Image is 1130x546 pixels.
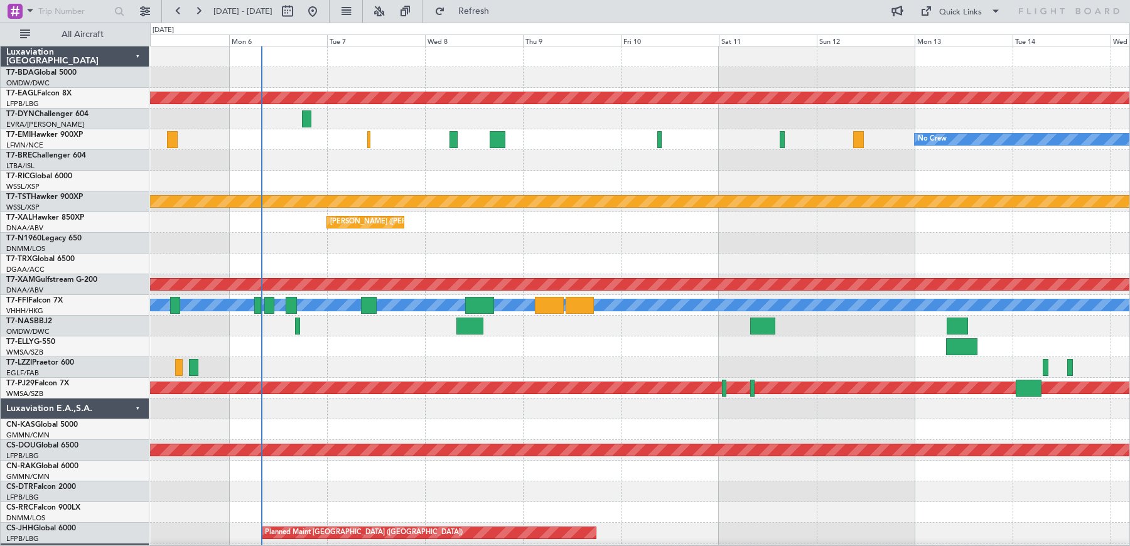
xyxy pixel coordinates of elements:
a: T7-FFIFalcon 7X [6,297,63,304]
div: Tue 14 [1013,35,1111,46]
span: [DATE] - [DATE] [213,6,272,17]
a: LTBA/ISL [6,161,35,171]
a: DNMM/LOS [6,513,45,523]
div: Mon 13 [915,35,1013,46]
span: T7-XAM [6,276,35,284]
a: CS-RRCFalcon 900LX [6,504,80,511]
span: T7-N1960 [6,235,41,242]
span: CN-RAK [6,463,36,470]
button: All Aircraft [14,24,136,45]
span: T7-DYN [6,110,35,118]
span: T7-TRX [6,255,32,263]
div: Mon 6 [229,35,327,46]
div: Wed 8 [425,35,523,46]
span: Refresh [448,7,500,16]
a: GMMN/CMN [6,431,50,440]
a: OMDW/DWC [6,327,50,336]
a: DNMM/LOS [6,244,45,254]
a: CS-DOUGlobal 6500 [6,442,78,449]
span: T7-ELLY [6,338,34,346]
a: CS-JHHGlobal 6000 [6,525,76,532]
span: T7-EAGL [6,90,37,97]
a: WSSL/XSP [6,203,40,212]
a: T7-TSTHawker 900XP [6,193,83,201]
div: Quick Links [939,6,982,19]
a: LFPB/LBG [6,99,39,109]
a: T7-EMIHawker 900XP [6,131,83,139]
span: T7-FFI [6,297,28,304]
a: CS-DTRFalcon 2000 [6,483,76,491]
a: GMMN/CMN [6,472,50,481]
a: T7-XAMGulfstream G-200 [6,276,97,284]
span: CS-JHH [6,525,33,532]
span: CS-RRC [6,504,33,511]
div: Sun 12 [817,35,915,46]
input: Trip Number [38,2,110,21]
button: Quick Links [914,1,1007,21]
span: T7-LZZI [6,359,32,367]
a: LFPB/LBG [6,534,39,543]
span: All Aircraft [33,30,132,39]
a: DGAA/ACC [6,265,45,274]
a: T7-DYNChallenger 604 [6,110,89,118]
a: T7-RICGlobal 6000 [6,173,72,180]
div: Tue 7 [327,35,425,46]
a: LFPB/LBG [6,493,39,502]
a: T7-PJ29Falcon 7X [6,380,69,387]
a: EGLF/FAB [6,368,39,378]
a: T7-NASBBJ2 [6,318,52,325]
span: T7-NAS [6,318,34,325]
div: Thu 9 [523,35,621,46]
button: Refresh [429,1,504,21]
a: T7-ELLYG-550 [6,338,55,346]
a: T7-BDAGlobal 5000 [6,69,77,77]
span: CN-KAS [6,421,35,429]
span: T7-BRE [6,152,32,159]
a: DNAA/ABV [6,223,43,233]
a: WMSA/SZB [6,348,43,357]
span: T7-BDA [6,69,34,77]
a: T7-EAGLFalcon 8X [6,90,72,97]
span: T7-TST [6,193,31,201]
span: T7-EMI [6,131,31,139]
a: LFMN/NCE [6,141,43,150]
span: T7-PJ29 [6,380,35,387]
span: T7-XAL [6,214,32,222]
span: CS-DOU [6,442,36,449]
a: CN-KASGlobal 5000 [6,421,78,429]
span: T7-RIC [6,173,30,180]
div: [PERSON_NAME] ([PERSON_NAME] Intl) [330,213,462,232]
a: T7-XALHawker 850XP [6,214,84,222]
a: EVRA/[PERSON_NAME] [6,120,84,129]
a: VHHH/HKG [6,306,43,316]
div: Planned Maint [GEOGRAPHIC_DATA] ([GEOGRAPHIC_DATA]) [265,523,463,542]
div: [DATE] [153,25,174,36]
a: DNAA/ABV [6,286,43,295]
a: LFPB/LBG [6,451,39,461]
div: Fri 10 [621,35,719,46]
a: CN-RAKGlobal 6000 [6,463,78,470]
a: T7-LZZIPraetor 600 [6,359,74,367]
a: WMSA/SZB [6,389,43,399]
span: CS-DTR [6,483,33,491]
a: T7-N1960Legacy 650 [6,235,82,242]
div: Sun 5 [131,35,229,46]
a: T7-BREChallenger 604 [6,152,86,159]
a: WSSL/XSP [6,182,40,191]
a: OMDW/DWC [6,78,50,88]
a: T7-TRXGlobal 6500 [6,255,75,263]
div: No Crew [918,130,947,149]
div: Sat 11 [719,35,817,46]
